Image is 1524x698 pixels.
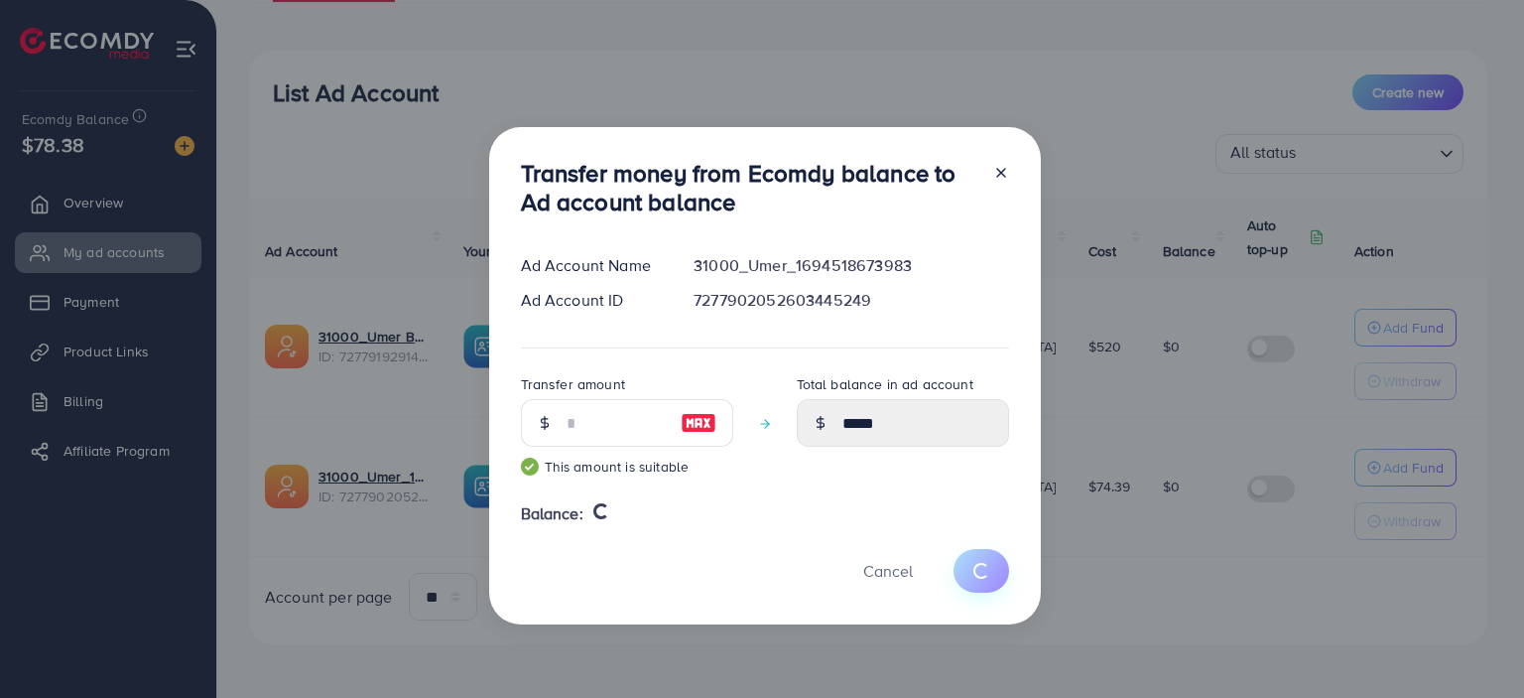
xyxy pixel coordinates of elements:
[681,411,716,435] img: image
[521,159,977,216] h3: Transfer money from Ecomdy balance to Ad account balance
[505,254,679,277] div: Ad Account Name
[838,549,938,592] button: Cancel
[521,457,733,477] small: This amount is suitable
[678,254,1024,277] div: 31000_Umer_1694518673983
[521,458,539,476] img: guide
[521,502,583,525] span: Balance:
[521,374,625,394] label: Transfer amount
[797,374,973,394] label: Total balance in ad account
[863,560,913,582] span: Cancel
[678,289,1024,312] div: 7277902052603445249
[1440,609,1509,683] iframe: Chat
[505,289,679,312] div: Ad Account ID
